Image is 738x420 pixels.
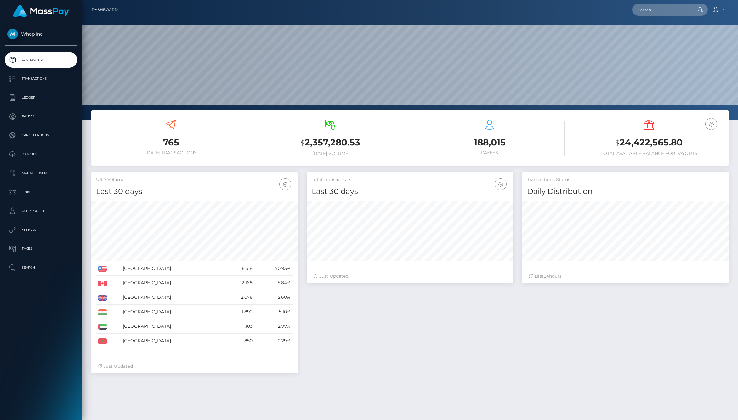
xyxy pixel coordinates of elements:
[7,168,75,178] p: Manage Users
[313,273,507,280] div: Just Updated
[98,338,107,344] img: MA.png
[221,276,255,290] td: 2,168
[574,151,724,156] h6: Total Available Balance for Payouts
[615,139,620,147] small: $
[255,305,292,319] td: 5.10%
[7,244,75,253] p: Taxes
[221,319,255,334] td: 1,103
[98,295,107,301] img: GB.png
[7,263,75,272] p: Search
[121,319,221,334] td: [GEOGRAPHIC_DATA]
[121,261,221,276] td: [GEOGRAPHIC_DATA]
[415,136,565,149] h3: 188,015
[7,150,75,159] p: Batches
[527,177,724,183] h5: Transactions Status
[632,4,691,16] input: Search...
[98,309,107,315] img: IN.png
[96,186,293,197] h4: Last 30 days
[5,241,77,257] a: Taxes
[255,290,292,305] td: 5.60%
[221,290,255,305] td: 2,076
[7,187,75,197] p: Links
[312,186,508,197] h4: Last 30 days
[5,184,77,200] a: Links
[574,136,724,149] h3: 24,422,565.80
[7,131,75,140] p: Cancellations
[92,3,118,16] a: Dashboard
[7,225,75,235] p: API Keys
[255,151,405,156] h6: [DATE] Volume
[5,222,77,238] a: API Keys
[121,276,221,290] td: [GEOGRAPHIC_DATA]
[221,334,255,348] td: 850
[5,165,77,181] a: Manage Users
[300,139,305,147] small: $
[98,281,107,286] img: CA.png
[255,261,292,276] td: 70.93%
[5,52,77,68] a: Dashboard
[96,136,246,149] h3: 765
[5,128,77,143] a: Cancellations
[7,55,75,65] p: Dashboard
[529,273,722,280] div: Last hours
[98,363,291,370] div: Just Updated
[5,31,77,37] span: Whop Inc
[96,177,293,183] h5: USD Volume
[5,146,77,162] a: Batches
[527,186,724,197] h4: Daily Distribution
[7,74,75,83] p: Transactions
[312,177,508,183] h5: Total Transactions
[121,290,221,305] td: [GEOGRAPHIC_DATA]
[544,273,549,279] span: 24
[255,136,405,149] h3: 2,357,280.53
[7,112,75,121] p: Payees
[13,5,69,17] img: MassPay Logo
[221,261,255,276] td: 26,318
[255,319,292,334] td: 2.97%
[221,305,255,319] td: 1,892
[5,260,77,275] a: Search
[121,305,221,319] td: [GEOGRAPHIC_DATA]
[255,276,292,290] td: 5.84%
[5,203,77,219] a: User Profile
[5,109,77,124] a: Payees
[7,93,75,102] p: Ledger
[5,71,77,87] a: Transactions
[7,206,75,216] p: User Profile
[121,334,221,348] td: [GEOGRAPHIC_DATA]
[7,29,18,39] img: Whop Inc
[98,324,107,330] img: AE.png
[415,150,565,156] h6: Payees
[96,150,246,156] h6: [DATE] Transactions
[98,266,107,272] img: US.png
[255,334,292,348] td: 2.29%
[5,90,77,105] a: Ledger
